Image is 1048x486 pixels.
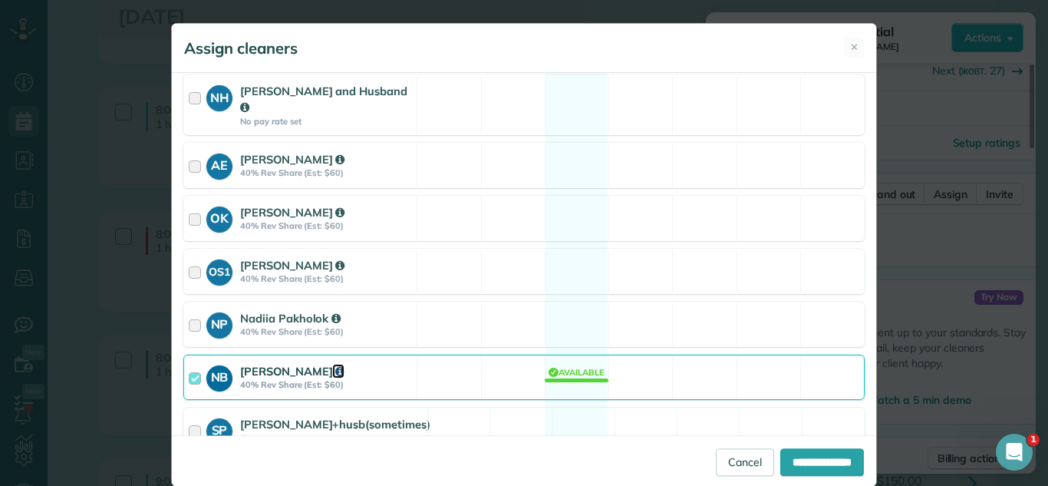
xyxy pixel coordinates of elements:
strong: 40% Rev Share (Est: $60) [240,379,412,390]
h5: Assign cleaners [184,38,298,59]
strong: [PERSON_NAME] [240,364,344,379]
strong: OS1 [206,260,232,280]
strong: AE [206,154,232,175]
strong: [PERSON_NAME] [240,152,344,167]
span: ✕ [850,40,859,55]
strong: SP [206,418,232,440]
strong: No pay rate set [240,116,412,127]
strong: NB [206,365,232,387]
strong: [PERSON_NAME] [240,258,344,273]
a: Cancel [716,448,774,476]
strong: 40% Rev Share (Est: $60) [240,326,412,337]
strong: [PERSON_NAME] and Husband [240,84,407,114]
strong: NP [206,312,232,334]
span: 1 [1027,434,1040,446]
strong: [PERSON_NAME]+husb(sometimes) [240,417,430,448]
strong: Nadiia Pakholok [240,311,341,326]
strong: OK [206,207,232,228]
strong: 40% Rev Share (Est: $60) [240,220,412,231]
strong: 40% Rev Share (Est: $60) [240,167,412,178]
strong: NH [206,85,232,107]
strong: [PERSON_NAME] [240,205,344,220]
iframe: Intercom live chat [996,434,1033,471]
strong: 40% Rev Share (Est: $60) [240,273,412,284]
